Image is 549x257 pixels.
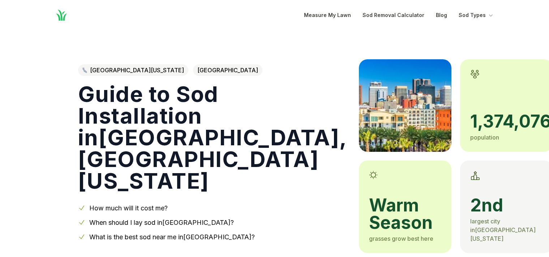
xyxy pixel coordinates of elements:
[78,83,347,192] h1: Guide to Sod Installation in [GEOGRAPHIC_DATA] , [GEOGRAPHIC_DATA][US_STATE]
[304,11,351,20] a: Measure My Lawn
[470,218,536,242] span: largest city in [GEOGRAPHIC_DATA][US_STATE]
[89,233,255,241] a: What is the best sod near me in[GEOGRAPHIC_DATA]?
[369,197,441,231] span: warm season
[193,64,262,76] span: [GEOGRAPHIC_DATA]
[470,113,542,130] span: 1,374,076
[459,11,494,20] button: Sod Types
[89,219,234,226] a: When should I lay sod in[GEOGRAPHIC_DATA]?
[363,11,424,20] a: Sod Removal Calculator
[78,64,188,76] a: [GEOGRAPHIC_DATA][US_STATE]
[89,204,168,212] a: How much will it cost me?
[436,11,447,20] a: Blog
[470,197,542,214] span: 2nd
[82,68,87,73] img: Southern California state outline
[359,59,451,152] img: A picture of San Diego
[470,134,499,141] span: population
[369,235,433,242] span: grasses grow best here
